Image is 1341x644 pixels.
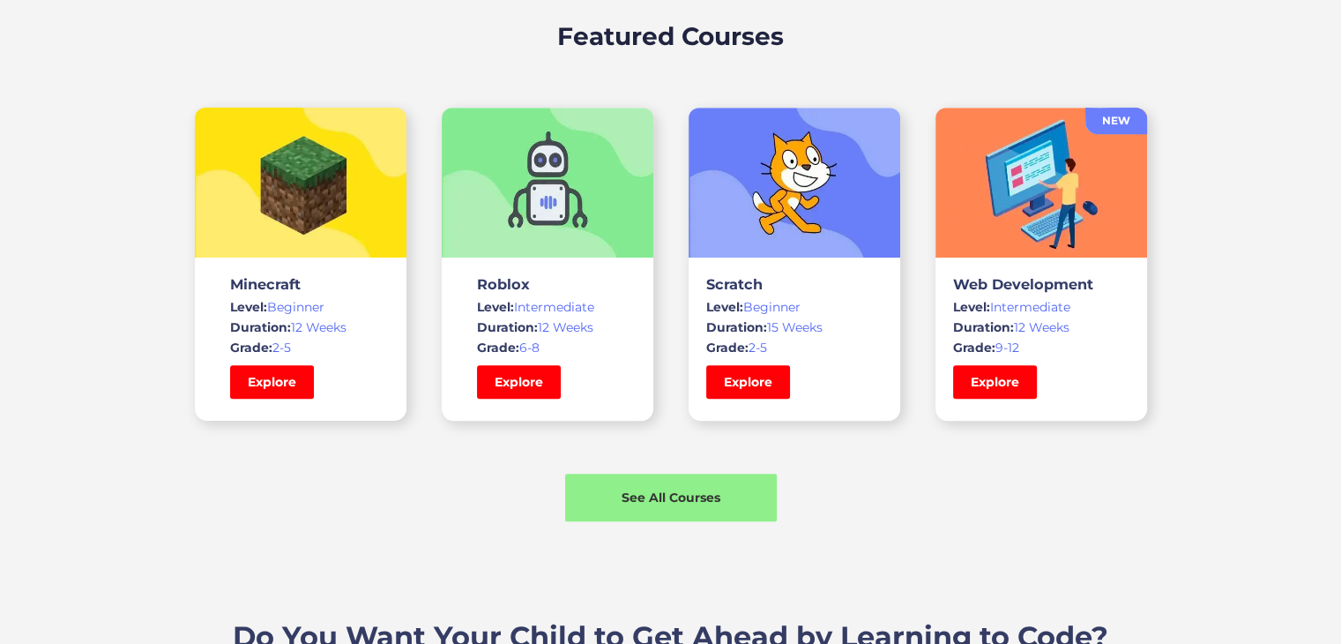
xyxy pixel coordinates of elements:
[230,275,371,293] h3: Minecraft
[953,299,990,315] span: Level:
[953,298,1129,316] div: Intermediate
[230,340,272,356] span: Grade:
[230,319,291,335] span: Duration:
[1085,108,1147,134] a: NEW
[706,365,790,399] a: Explore
[953,319,1014,335] span: Duration:
[706,298,883,316] div: Beginner
[953,339,1129,356] div: 9-12
[565,474,777,521] a: See All Courses
[706,339,883,356] div: 2-5
[565,489,777,506] div: See All Courses
[477,298,618,316] div: Intermediate
[477,365,561,399] a: Explore
[477,318,618,336] div: 12 Weeks
[706,275,883,293] h3: Scratch
[1085,112,1147,130] div: NEW
[230,298,371,316] div: Beginner
[706,299,743,315] span: Level:
[477,319,538,335] span: Duration:
[477,340,516,356] span: Grade
[557,18,784,55] h2: Featured Courses
[477,339,618,356] div: 6-8
[953,340,995,356] span: Grade:
[953,365,1037,399] a: Explore
[953,275,1129,293] h3: Web Development
[230,299,267,315] span: Level:
[706,340,749,356] span: Grade:
[230,365,314,399] a: Explore
[477,299,514,315] span: Level:
[230,318,371,336] div: 12 Weeks
[477,275,618,293] h3: Roblox
[953,318,1129,336] div: 12 Weeks
[516,340,519,356] span: :
[230,339,371,356] div: 2-5
[706,319,767,335] span: Duration:
[706,318,883,336] div: 15 Weeks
